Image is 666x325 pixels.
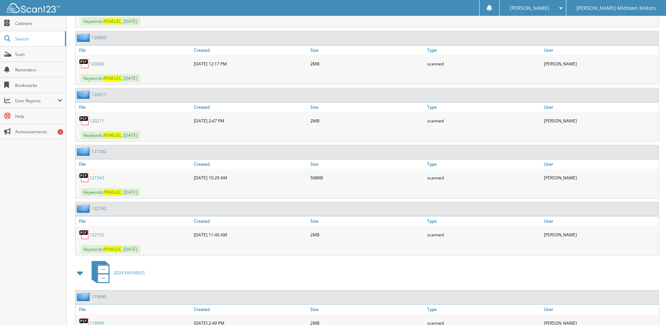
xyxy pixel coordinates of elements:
[309,216,425,226] a: Size
[77,204,92,213] img: folder2.png
[542,114,659,128] div: [PERSON_NAME]
[75,45,192,55] a: File
[426,57,542,71] div: scanned
[15,82,62,88] span: Bookmarks
[15,129,62,135] span: Announcements
[426,114,542,128] div: scanned
[426,305,542,314] a: Type
[79,115,90,126] img: PDF.png
[542,228,659,242] div: [PERSON_NAME]
[192,102,309,112] a: Created
[58,129,63,135] div: 1
[576,6,656,10] span: [PERSON_NAME] Midtown Motors
[426,171,542,185] div: scanned
[542,57,659,71] div: [PERSON_NAME]
[104,246,121,252] span: PENELEC
[92,294,106,300] a: 119990
[192,216,309,226] a: Created
[309,57,425,71] div: 2MB
[87,259,145,287] a: 2024 PAYABLES
[79,58,90,69] img: PDF.png
[79,229,90,240] img: PDF.png
[104,189,121,195] span: PENELEC
[15,20,62,26] span: Cabinets
[81,17,140,25] span: Keywords: , [DATE]
[75,159,192,169] a: File
[309,228,425,242] div: 2MB
[90,175,104,181] a: 121542
[309,171,425,185] div: 508KB
[15,51,62,57] span: Scan
[426,45,542,55] a: Type
[90,118,104,124] a: 120211
[192,305,309,314] a: Created
[542,171,659,185] div: [PERSON_NAME]
[309,159,425,169] a: Size
[542,305,659,314] a: User
[309,102,425,112] a: Size
[15,113,62,119] span: Help
[81,245,140,253] span: Keywords: , [DATE]
[77,33,92,42] img: folder2.png
[309,45,425,55] a: Size
[75,216,192,226] a: File
[426,102,542,112] a: Type
[90,232,104,238] a: 122192
[104,75,121,81] span: PENELEC
[15,98,58,104] span: User Reports
[542,102,659,112] a: User
[104,132,121,138] span: PENELEC
[510,6,549,10] span: [PERSON_NAME]
[192,159,309,169] a: Created
[81,188,140,196] span: Keywords: , [DATE]
[75,102,192,112] a: File
[81,74,140,82] span: Keywords: , [DATE]
[426,228,542,242] div: scanned
[192,57,309,71] div: [DATE] 12:17 PM
[542,45,659,55] a: User
[92,91,106,97] a: 120211
[15,36,61,42] span: Search
[542,159,659,169] a: User
[79,172,90,183] img: PDF.png
[192,114,309,128] div: [DATE] 2:47 PM
[309,305,425,314] a: Size
[192,45,309,55] a: Created
[542,216,659,226] a: User
[426,159,542,169] a: Type
[77,292,92,301] img: folder2.png
[309,114,425,128] div: 2MB
[77,147,92,156] img: folder2.png
[77,90,92,99] img: folder2.png
[426,216,542,226] a: Type
[15,67,62,73] span: Reminders
[90,61,104,67] a: 120603
[7,3,60,13] img: scan123-logo-white.svg
[192,228,309,242] div: [DATE] 11:40 AM
[114,270,145,276] span: 2024 PAYABLES
[92,148,106,154] a: 121542
[192,171,309,185] div: [DATE] 10:29 AM
[92,205,106,211] a: 122192
[75,305,192,314] a: File
[104,18,121,24] span: PENELEC
[92,34,106,40] a: 120603
[81,131,140,139] span: Keywords: , [DATE]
